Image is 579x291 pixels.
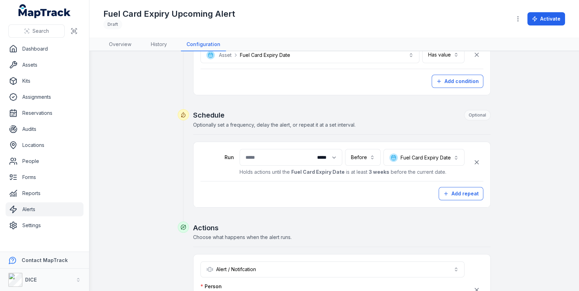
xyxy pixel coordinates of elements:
button: Search [8,24,65,38]
a: Dashboard [6,42,83,56]
a: Overview [103,38,137,51]
span: Search [32,28,49,35]
strong: 3 weeks [369,169,389,175]
button: Has value [422,46,464,63]
strong: Fuel Card Expiry Date [291,169,345,175]
a: Reservations [6,106,83,120]
h2: Actions [193,223,491,233]
button: Before [345,149,381,166]
p: Holds actions until the is at least before the current date. [240,169,464,176]
span: Choose what happens when the alert runs. [193,234,292,240]
a: Assets [6,58,83,72]
a: Settings [6,218,83,232]
label: Run [200,154,234,161]
a: People [6,154,83,168]
button: Add repeat [439,187,483,200]
a: Reports [6,186,83,200]
a: Configuration [181,38,226,51]
span: Optionally set a frequency, delay the alert, or repeat it at a set interval. [193,122,356,128]
button: Fuel Card Expiry Date [383,149,464,166]
button: Activate [527,12,565,25]
a: Assignments [6,90,83,104]
strong: DICE [25,277,37,283]
button: AssetFuel Card Expiry Date [200,46,419,63]
strong: Contact MapTrack [22,257,68,263]
a: MapTrack [19,4,71,18]
h2: Schedule [193,110,491,120]
div: Optional [464,110,491,120]
a: Forms [6,170,83,184]
a: History [145,38,173,51]
button: Alert / Notifcation [200,261,464,277]
h1: Fuel Card Expiry Upcoming Alert [103,8,235,20]
div: Draft [103,20,122,29]
button: Add condition [432,75,483,88]
a: Alerts [6,202,83,216]
label: Person [200,283,222,290]
a: Kits [6,74,83,88]
a: Audits [6,122,83,136]
a: Locations [6,138,83,152]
